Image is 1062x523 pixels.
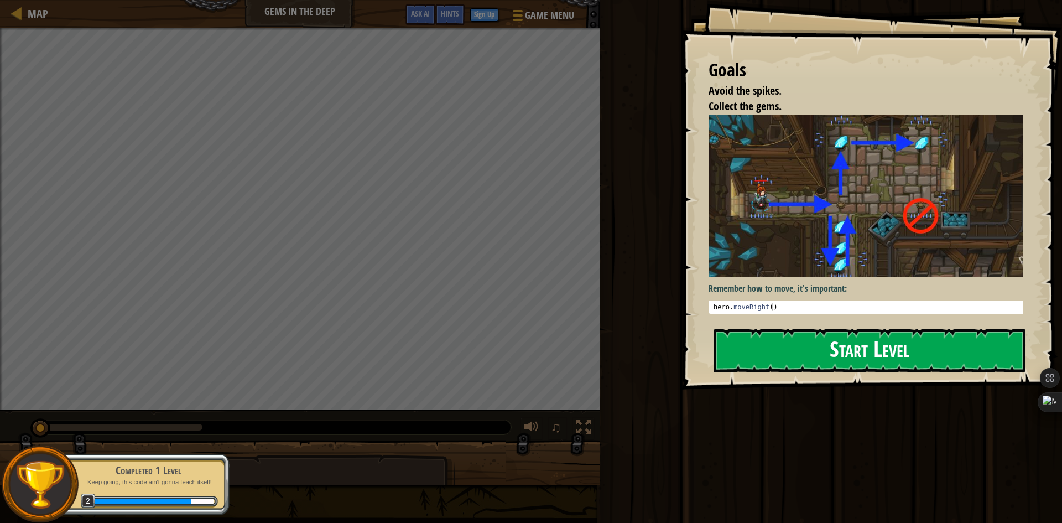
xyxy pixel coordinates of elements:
[695,99,1021,115] li: Collect the gems.
[525,8,574,23] span: Game Menu
[81,494,96,509] span: 2
[15,459,65,510] img: trophy.png
[548,417,567,440] button: ♫
[504,4,581,30] button: Game Menu
[709,282,1032,295] p: Remember how to move, it's important:
[709,58,1023,83] div: Goals
[714,329,1025,372] button: Start Level
[470,8,498,22] button: Sign Up
[709,99,782,113] span: Collect the gems.
[550,419,561,436] span: ♫
[709,115,1032,277] img: Gems in the deep
[22,6,48,21] a: Map
[695,83,1021,99] li: Avoid the spikes.
[572,417,595,440] button: Toggle fullscreen
[520,417,543,440] button: Adjust volume
[79,463,218,478] div: Completed 1 Level
[411,8,430,19] span: Ask AI
[405,4,435,25] button: Ask AI
[79,478,218,486] p: Keep going, this code ain't gonna teach itself!
[28,6,48,21] span: Map
[441,8,459,19] span: Hints
[709,83,782,98] span: Avoid the spikes.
